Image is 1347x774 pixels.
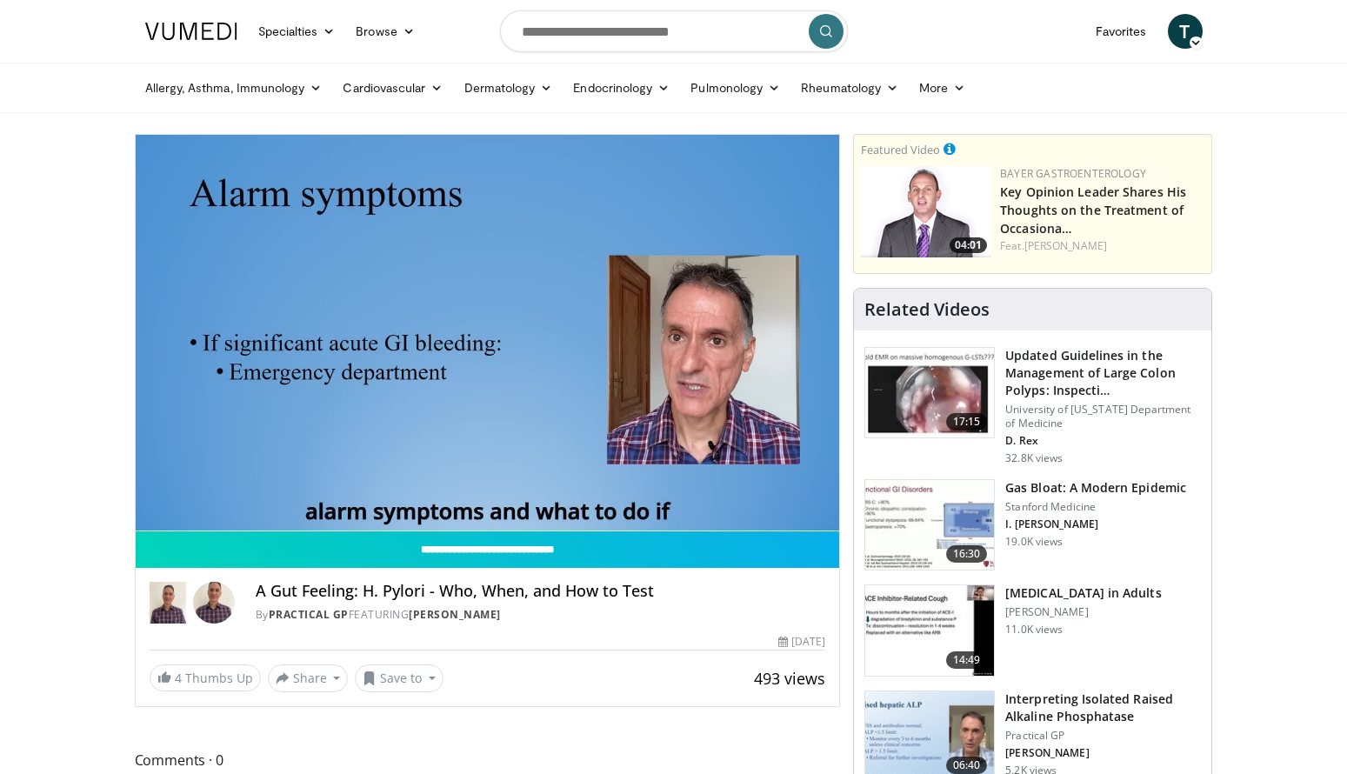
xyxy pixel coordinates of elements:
[946,545,988,563] span: 16:30
[790,70,909,105] a: Rheumatology
[256,607,825,623] div: By FEATURING
[1085,14,1157,49] a: Favorites
[865,348,994,438] img: dfcfcb0d-b871-4e1a-9f0c-9f64970f7dd8.150x105_q85_crop-smart_upscale.jpg
[1005,451,1063,465] p: 32.8K views
[1168,14,1203,49] a: T
[1005,403,1201,430] p: University of [US_STATE] Department of Medicine
[1005,434,1201,448] p: D. Rex
[1005,623,1063,637] p: 11.0K views
[145,23,237,40] img: VuMedi Logo
[865,585,994,676] img: 11950cd4-d248-4755-8b98-ec337be04c84.150x105_q85_crop-smart_upscale.jpg
[345,14,425,49] a: Browse
[1005,500,1186,514] p: Stanford Medicine
[1005,535,1063,549] p: 19.0K views
[332,70,453,105] a: Cardiovascular
[1005,517,1186,531] p: I. [PERSON_NAME]
[778,634,825,650] div: [DATE]
[135,70,333,105] a: Allergy, Asthma, Immunology
[1000,166,1146,181] a: Bayer Gastroenterology
[500,10,848,52] input: Search topics, interventions
[864,584,1201,677] a: 14:49 [MEDICAL_DATA] in Adults [PERSON_NAME] 11.0K views
[864,299,990,320] h4: Related Videos
[865,480,994,570] img: 480ec31d-e3c1-475b-8289-0a0659db689a.150x105_q85_crop-smart_upscale.jpg
[861,166,991,257] img: 9828b8df-38ad-4333-b93d-bb657251ca89.png.150x105_q85_crop-smart_upscale.png
[1005,746,1201,760] p: [PERSON_NAME]
[454,70,563,105] a: Dermatology
[150,664,261,691] a: 4 Thumbs Up
[950,237,987,253] span: 04:01
[1024,238,1107,253] a: [PERSON_NAME]
[946,413,988,430] span: 17:15
[563,70,680,105] a: Endocrinology
[909,70,976,105] a: More
[864,347,1201,465] a: 17:15 Updated Guidelines in the Management of Large Colon Polyps: Inspecti… University of [US_STA...
[355,664,443,692] button: Save to
[861,142,940,157] small: Featured Video
[1000,183,1186,237] a: Key Opinion Leader Shares His Thoughts on the Treatment of Occasiona…
[248,14,346,49] a: Specialties
[193,582,235,624] img: Avatar
[1005,729,1201,743] p: Practical GP
[268,664,349,692] button: Share
[754,668,825,689] span: 493 views
[1005,584,1161,602] h3: [MEDICAL_DATA] in Adults
[864,479,1201,571] a: 16:30 Gas Bloat: A Modern Epidemic Stanford Medicine I. [PERSON_NAME] 19.0K views
[946,651,988,669] span: 14:49
[409,607,501,622] a: [PERSON_NAME]
[1005,347,1201,399] h3: Updated Guidelines in the Management of Large Colon Polyps: Inspecti…
[150,582,186,624] img: Practical GP
[269,607,349,622] a: Practical GP
[135,749,841,771] span: Comments 0
[1000,238,1204,254] div: Feat.
[946,757,988,774] span: 06:40
[1005,605,1161,619] p: [PERSON_NAME]
[1005,479,1186,497] h3: Gas Bloat: A Modern Epidemic
[175,670,182,686] span: 4
[680,70,790,105] a: Pulmonology
[136,135,840,531] video-js: Video Player
[861,166,991,257] a: 04:01
[1005,691,1201,725] h3: Interpreting Isolated Raised Alkaline Phosphatase
[256,582,825,601] h4: A Gut Feeling: H. Pylori - Who, When, and How to Test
